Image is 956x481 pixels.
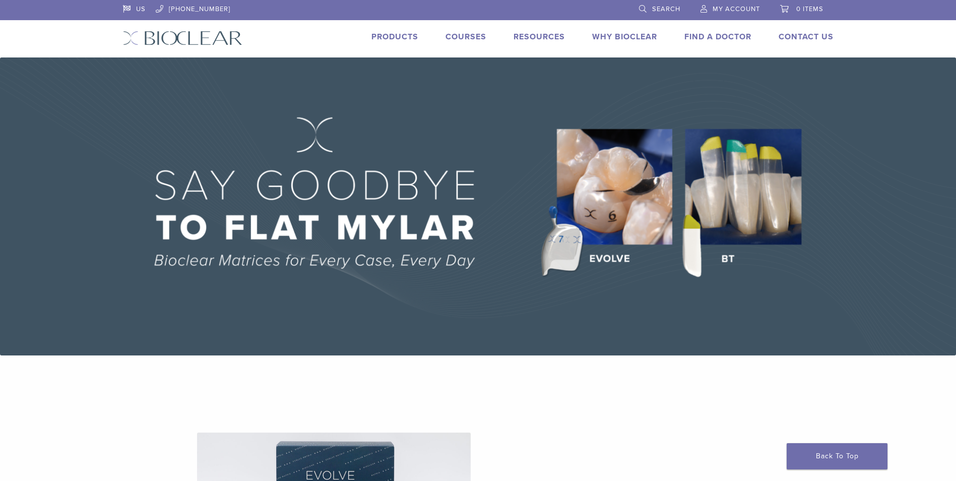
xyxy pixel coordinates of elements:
[796,5,823,13] span: 0 items
[779,32,834,42] a: Contact Us
[684,32,751,42] a: Find A Doctor
[787,443,887,469] a: Back To Top
[652,5,680,13] span: Search
[514,32,565,42] a: Resources
[713,5,760,13] span: My Account
[371,32,418,42] a: Products
[592,32,657,42] a: Why Bioclear
[123,31,242,45] img: Bioclear
[445,32,486,42] a: Courses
